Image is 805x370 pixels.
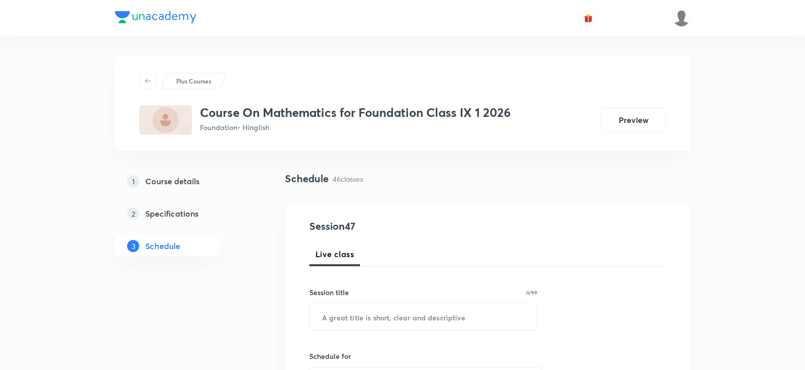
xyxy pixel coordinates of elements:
[115,11,196,23] img: Company Logo
[115,171,253,191] a: 1Course details
[139,105,192,135] img: BBF94ED7-F8D6-41D3-81CD-F68770B68640_plus.png
[145,240,180,252] h5: Schedule
[601,108,666,132] button: Preview
[200,122,511,133] p: Foundation • Hinglish
[309,287,349,298] h6: Session title
[115,203,253,224] a: 2Specifications
[315,248,354,260] span: Live class
[145,208,198,220] h5: Specifications
[526,290,537,295] p: 0/99
[115,11,196,26] a: Company Logo
[310,304,537,330] input: A great title is short, clear and descriptive
[127,208,139,220] p: 2
[285,171,329,186] h4: Schedule
[333,174,363,184] p: 46 classes
[127,175,139,187] p: 1
[176,76,211,86] p: Plus Courses
[200,105,511,120] h3: Course On Mathematics for Foundation Class IX 1 2026
[580,10,596,26] button: avatar
[584,14,593,23] img: avatar
[309,219,494,234] h4: Session 47
[145,175,199,187] h5: Course details
[127,240,139,252] p: 3
[309,351,537,361] h6: Schedule for
[673,10,690,27] img: Vivek Patil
